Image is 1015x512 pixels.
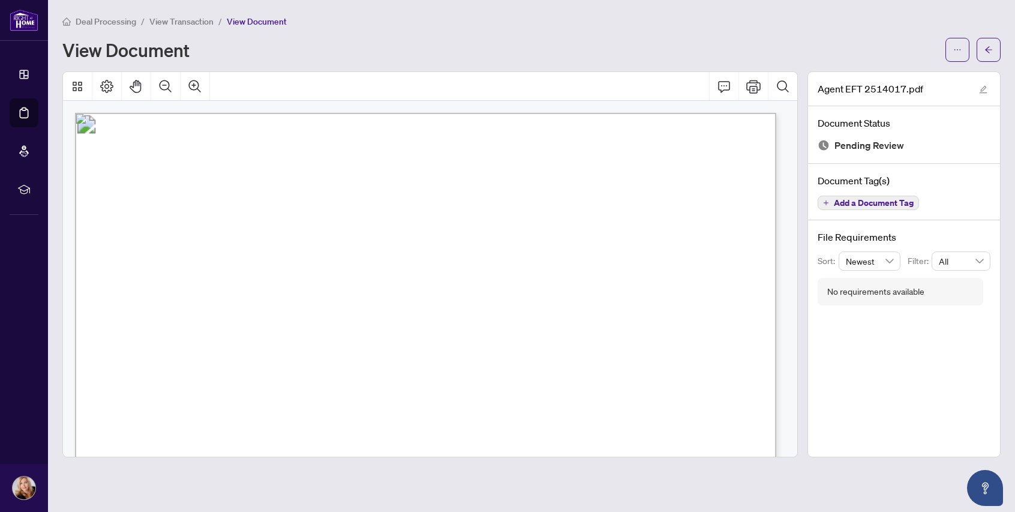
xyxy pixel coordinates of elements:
[62,17,71,26] span: home
[984,46,993,54] span: arrow-left
[967,470,1003,506] button: Open asap
[227,16,287,27] span: View Document
[218,14,222,28] li: /
[62,40,190,59] h1: View Document
[818,139,830,151] img: Document Status
[149,16,214,27] span: View Transaction
[818,254,839,268] p: Sort:
[846,252,894,270] span: Newest
[834,199,914,207] span: Add a Document Tag
[834,137,904,154] span: Pending Review
[953,46,962,54] span: ellipsis
[818,173,990,188] h4: Document Tag(s)
[13,477,35,499] img: Profile Icon
[818,116,990,130] h4: Document Status
[827,285,924,298] div: No requirements available
[76,16,136,27] span: Deal Processing
[908,254,932,268] p: Filter:
[818,196,919,210] button: Add a Document Tag
[818,82,923,96] span: Agent EFT 2514017.pdf
[823,200,829,206] span: plus
[939,252,983,270] span: All
[818,230,990,244] h4: File Requirements
[10,9,38,31] img: logo
[141,14,145,28] li: /
[979,85,987,94] span: edit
